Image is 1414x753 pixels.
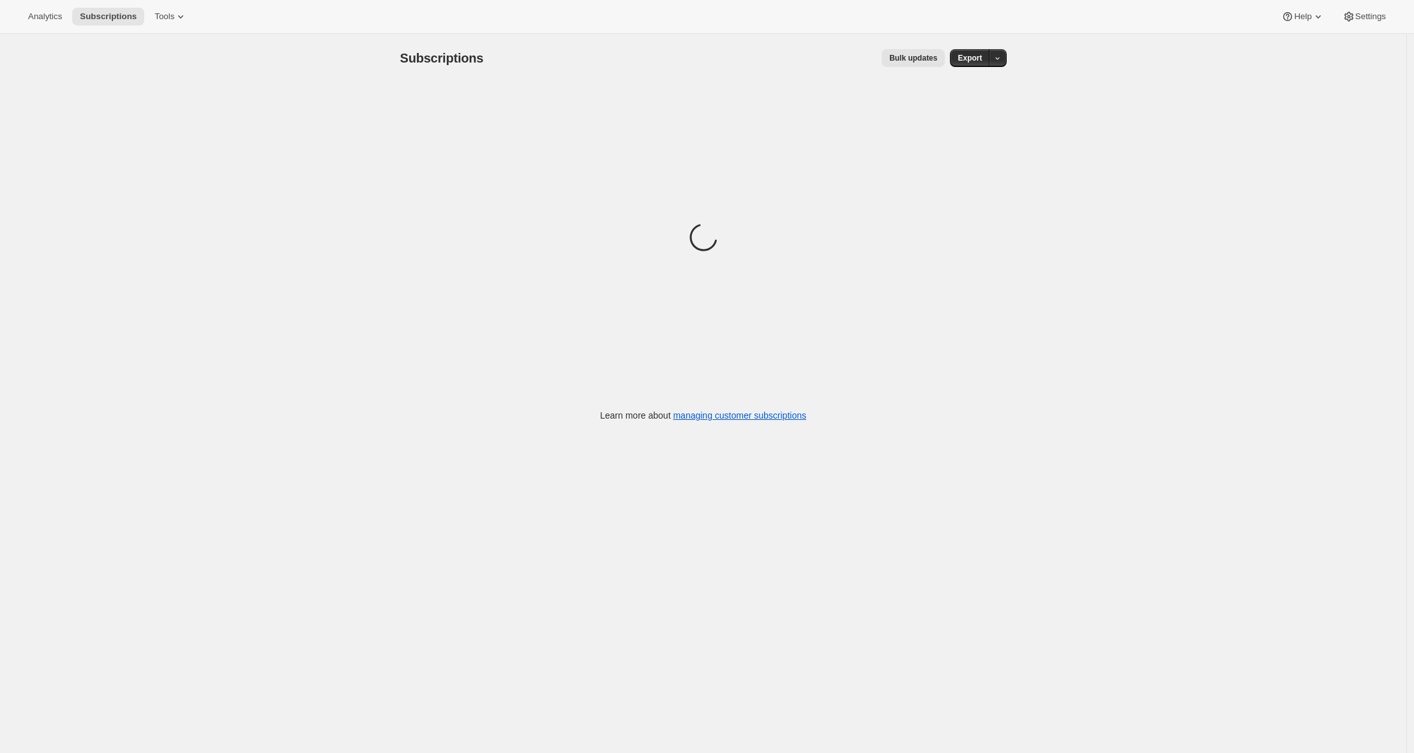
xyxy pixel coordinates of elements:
[1274,8,1332,26] button: Help
[1355,11,1386,22] span: Settings
[72,8,144,26] button: Subscriptions
[1335,8,1394,26] button: Settings
[673,410,806,421] a: managing customer subscriptions
[154,11,174,22] span: Tools
[600,409,806,422] p: Learn more about
[400,51,484,65] span: Subscriptions
[80,11,137,22] span: Subscriptions
[950,49,989,67] button: Export
[20,8,70,26] button: Analytics
[147,8,195,26] button: Tools
[882,49,945,67] button: Bulk updates
[1294,11,1311,22] span: Help
[28,11,62,22] span: Analytics
[889,53,937,63] span: Bulk updates
[958,53,982,63] span: Export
